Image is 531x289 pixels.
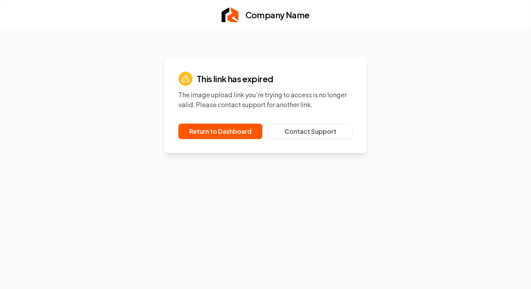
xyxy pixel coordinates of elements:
a: Contact Support [268,124,353,139]
img: Rebolt Logo [222,7,238,22]
h1: This link has expired [197,73,273,84]
a: Return to Dashboard [178,124,262,139]
p: The image upload link you're trying to access is no longer valid. Please contact support for anot... [178,90,353,110]
h2: Company Name [245,9,310,20]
